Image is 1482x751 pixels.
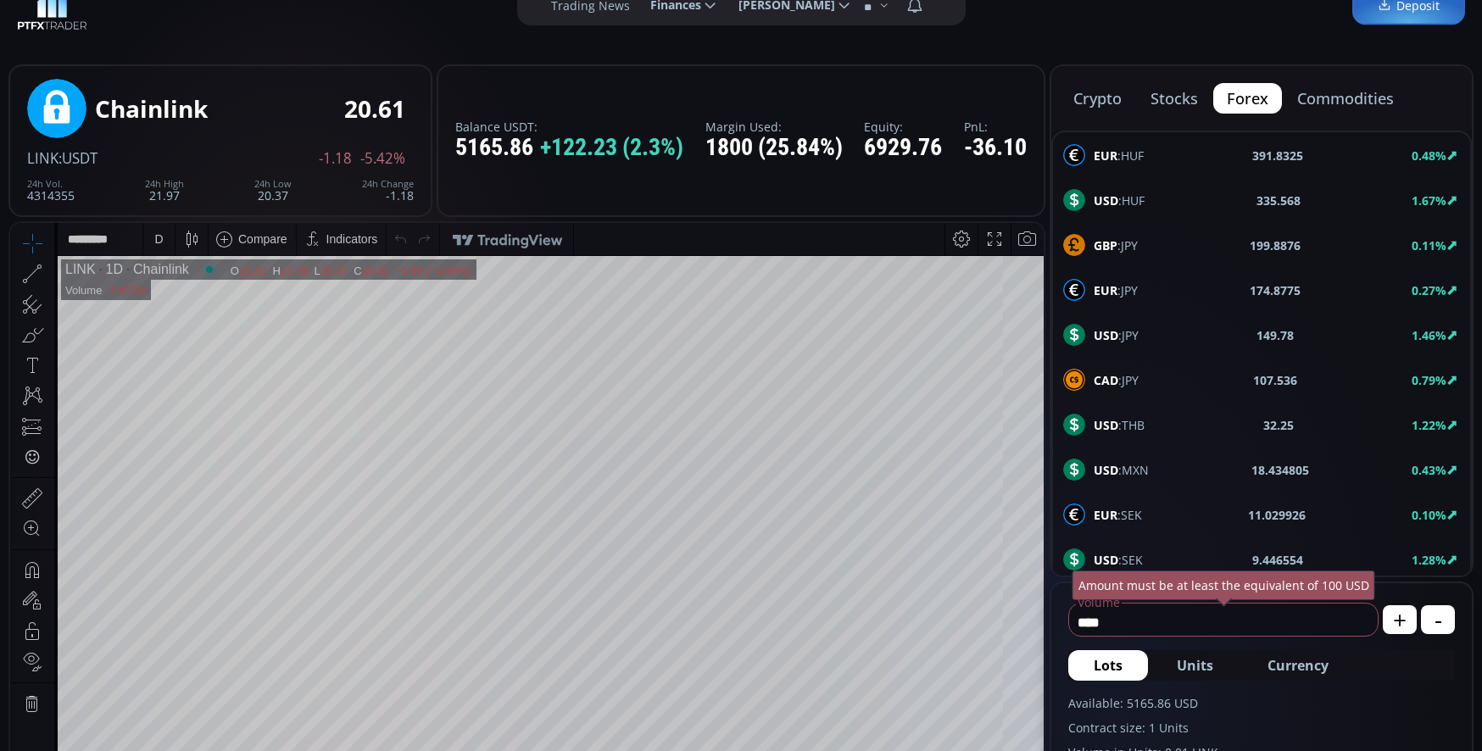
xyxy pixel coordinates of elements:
[1094,416,1145,434] span: :THB
[192,39,207,54] div: Market open
[39,694,47,717] div: Hide Drawings Toolbar
[95,96,208,122] div: Chainlink
[1094,655,1123,676] span: Lots
[145,179,184,202] div: 21.97
[343,42,352,54] div: C
[1252,147,1303,164] b: 391.8325
[864,135,942,161] div: 6929.76
[1253,371,1297,389] b: 107.536
[1250,236,1301,254] b: 199.8876
[1412,507,1446,523] b: 0.10%
[1094,192,1118,209] b: USD
[1151,650,1239,681] button: Units
[1137,83,1212,114] button: stocks
[263,42,271,54] div: H
[304,42,310,54] div: L
[353,42,381,54] div: 20.61
[27,148,58,168] span: LINK
[220,42,230,54] div: O
[1256,326,1294,344] b: 149.78
[1252,551,1303,569] b: 9.446554
[58,148,97,168] span: :USDT
[254,179,292,189] div: 24h Low
[144,9,153,23] div: D
[27,179,75,202] div: 4314355
[98,61,135,74] div: 3.807M
[385,42,461,54] div: −0.99 (−4.58%)
[964,135,1027,161] div: -36.10
[540,135,683,161] span: +122.23 (2.3%)
[1251,461,1309,479] b: 18.434805
[1412,372,1446,388] b: 0.79%
[1412,327,1446,343] b: 1.46%
[1094,372,1118,388] b: CAD
[1094,461,1149,479] span: :MXN
[1412,282,1446,298] b: 0.27%
[145,179,184,189] div: 24h High
[1412,147,1446,164] b: 0.48%
[1250,281,1301,299] b: 174.8775
[1094,282,1117,298] b: EUR
[1094,507,1117,523] b: EUR
[705,135,843,161] div: 1800 (25.84%)
[1060,83,1135,114] button: crypto
[1094,237,1117,253] b: GBP
[1094,551,1143,569] span: :SEK
[1068,694,1455,712] label: Available: 5165.86 USD
[1094,417,1118,433] b: USD
[1094,371,1139,389] span: :JPY
[1177,655,1213,676] span: Units
[1412,462,1446,478] b: 0.43%
[254,179,292,202] div: 20.37
[1412,237,1446,253] b: 0.11%
[1072,570,1375,600] div: Amount must be at least the equivalent of 100 USD
[1412,192,1446,209] b: 1.67%
[1094,147,1117,164] b: EUR
[1068,719,1455,737] label: Contract size: 1 Units
[1094,326,1139,344] span: :JPY
[362,179,414,189] div: 24h Change
[1094,281,1138,299] span: :JPY
[1068,650,1148,681] button: Lots
[319,151,352,166] span: -1.18
[964,120,1027,133] label: PnL:
[360,151,405,166] span: -5.42%
[1094,192,1145,209] span: :HUF
[1094,552,1118,568] b: USD
[1094,327,1118,343] b: USD
[455,135,683,161] div: 5165.86
[344,96,405,122] div: 20.61
[86,39,113,54] div: 1D
[311,42,339,54] div: 20.37
[1094,147,1144,164] span: :HUF
[1267,655,1329,676] span: Currency
[705,120,843,133] label: Margin Used:
[1213,83,1282,114] button: forex
[230,42,258,54] div: 21.61
[228,9,277,23] div: Compare
[55,39,86,54] div: LINK
[1263,416,1294,434] b: 32.25
[1248,506,1306,524] b: 11.029926
[1094,506,1142,524] span: :SEK
[864,120,942,133] label: Equity:
[15,226,29,242] div: 
[1256,192,1301,209] b: 335.568
[1094,462,1118,478] b: USD
[1383,605,1417,634] button: +
[1421,605,1455,634] button: -
[1094,236,1138,254] span: :JPY
[362,179,414,202] div: -1.18
[1412,417,1446,433] b: 1.22%
[1284,83,1407,114] button: commodities
[455,120,683,133] label: Balance USDT:
[271,42,299,54] div: 21.66
[55,61,92,74] div: Volume
[1242,650,1354,681] button: Currency
[113,39,179,54] div: Chainlink
[316,9,368,23] div: Indicators
[27,179,75,189] div: 24h Vol.
[1412,552,1446,568] b: 1.28%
